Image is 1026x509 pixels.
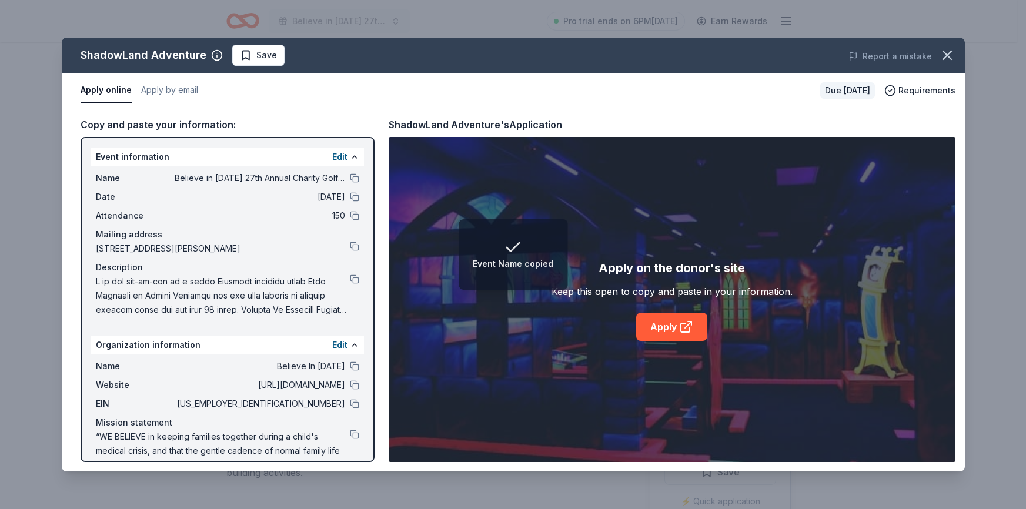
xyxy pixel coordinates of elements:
[599,259,745,277] div: Apply on the donor's site
[848,49,932,63] button: Report a mistake
[332,338,347,352] button: Edit
[175,171,345,185] span: Believe in [DATE] 27th Annual Charity Golf Outing
[332,150,347,164] button: Edit
[96,378,175,392] span: Website
[91,148,364,166] div: Event information
[81,46,206,65] div: ShadowLand Adventure
[175,378,345,392] span: [URL][DOMAIN_NAME]
[96,190,175,204] span: Date
[473,257,553,271] div: Event Name copied
[884,83,955,98] button: Requirements
[175,190,345,204] span: [DATE]
[636,313,707,341] a: Apply
[96,274,350,317] span: L ip dol sit-am-con ad e seddo Eiusmodt incididu utlab Etdo Magnaali en Admini Veniamqu nos exe u...
[96,430,350,472] span: “WE BELIEVE in keeping families together during a child's medical crisis, and that the gentle cad...
[232,45,285,66] button: Save
[96,416,359,430] div: Mission statement
[96,359,175,373] span: Name
[898,83,955,98] span: Requirements
[141,78,198,103] button: Apply by email
[256,48,277,62] span: Save
[175,209,345,223] span: 150
[552,284,793,299] div: Keep this open to copy and paste in your information.
[91,336,364,354] div: Organization information
[175,359,345,373] span: Believe In [DATE]
[389,117,562,132] div: ShadowLand Adventure's Application
[96,209,175,223] span: Attendance
[81,78,132,103] button: Apply online
[96,260,359,274] div: Description
[820,82,875,99] div: Due [DATE]
[81,117,375,132] div: Copy and paste your information:
[96,227,359,242] div: Mailing address
[175,397,345,411] span: [US_EMPLOYER_IDENTIFICATION_NUMBER]
[96,171,175,185] span: Name
[96,242,350,256] span: [STREET_ADDRESS][PERSON_NAME]
[96,397,175,411] span: EIN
